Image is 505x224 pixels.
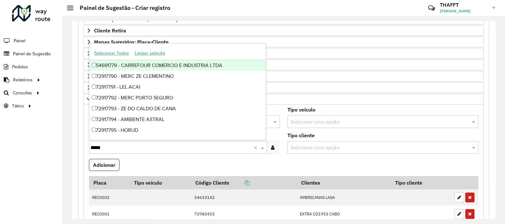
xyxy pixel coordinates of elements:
span: Tático [12,103,24,109]
a: Cliente Retira [84,25,484,36]
span: Relatórios [13,77,33,83]
a: Restrições Spot: Forma de Pagamento e Perfil de Descarga/Entrega [84,59,484,70]
th: Código Cliente [191,176,297,189]
a: Restrições FF: ACT [84,48,484,59]
span: Cliente Retira [94,28,126,33]
a: Orientações Rota Vespertina Janela de horário extraordinária [84,82,484,93]
div: 72917793 - ZE DO CALDO DE CANA [89,103,266,114]
span: Painel de Sugestão [13,51,51,57]
th: Tipo veículo [130,176,191,189]
button: Selecionar Todos [91,48,132,58]
label: Tipo veículo [287,106,315,113]
td: 54633143 [191,189,297,206]
th: Tipo cliente [391,176,451,189]
a: Pre-Roteirização AS / Orientações [84,94,484,105]
a: Copiar [229,180,250,186]
h3: THAFFT [440,2,488,8]
a: Contato Rápido [425,1,438,15]
span: Consultas [13,90,32,96]
div: 72917791 - LEL ACAI [89,82,266,92]
button: Adicionar [89,159,119,171]
button: Limpar seleção [132,48,168,58]
a: Mapas Sugeridos: Placa-Cliente [84,37,484,47]
label: Tipo cliente [287,132,315,139]
div: 72917792 - MERC PORTO SEGURO [89,92,266,103]
td: REC0002 [89,189,130,206]
td: EXTRA CD1953 CABO [297,206,391,222]
th: Clientes [297,176,391,189]
span: [PERSON_NAME] [440,8,488,14]
span: Mapas Sugeridos: Placa-Cliente [94,39,169,44]
th: Placa [89,176,130,189]
ng-dropdown-panel: Options list [89,43,266,140]
span: Cliente para Multi-CDD/Internalização [94,17,184,22]
td: AMERICANAS LASA [297,189,391,206]
span: Painel [14,37,25,44]
div: 72917795 - HORUD [89,125,266,136]
a: Rota Noturna/Vespertina [84,71,484,82]
div: 72917794 - AMBIENTE ASTRAL [89,114,266,125]
td: REC0001 [89,206,130,222]
td: 72983453 [191,206,297,222]
span: Clear all [254,144,259,151]
div: 54691779 - CARREFOUR COMERCIO E INDUSTRIA LTDA [89,60,266,71]
h2: Painel de Sugestão - Criar registro [73,4,170,11]
div: 72917790 - MERC ZE CLEMENTINO [89,71,266,82]
div: 72917796 - GARAGEM ALTERNATIVA [89,136,266,146]
span: Pedidos [12,64,28,70]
